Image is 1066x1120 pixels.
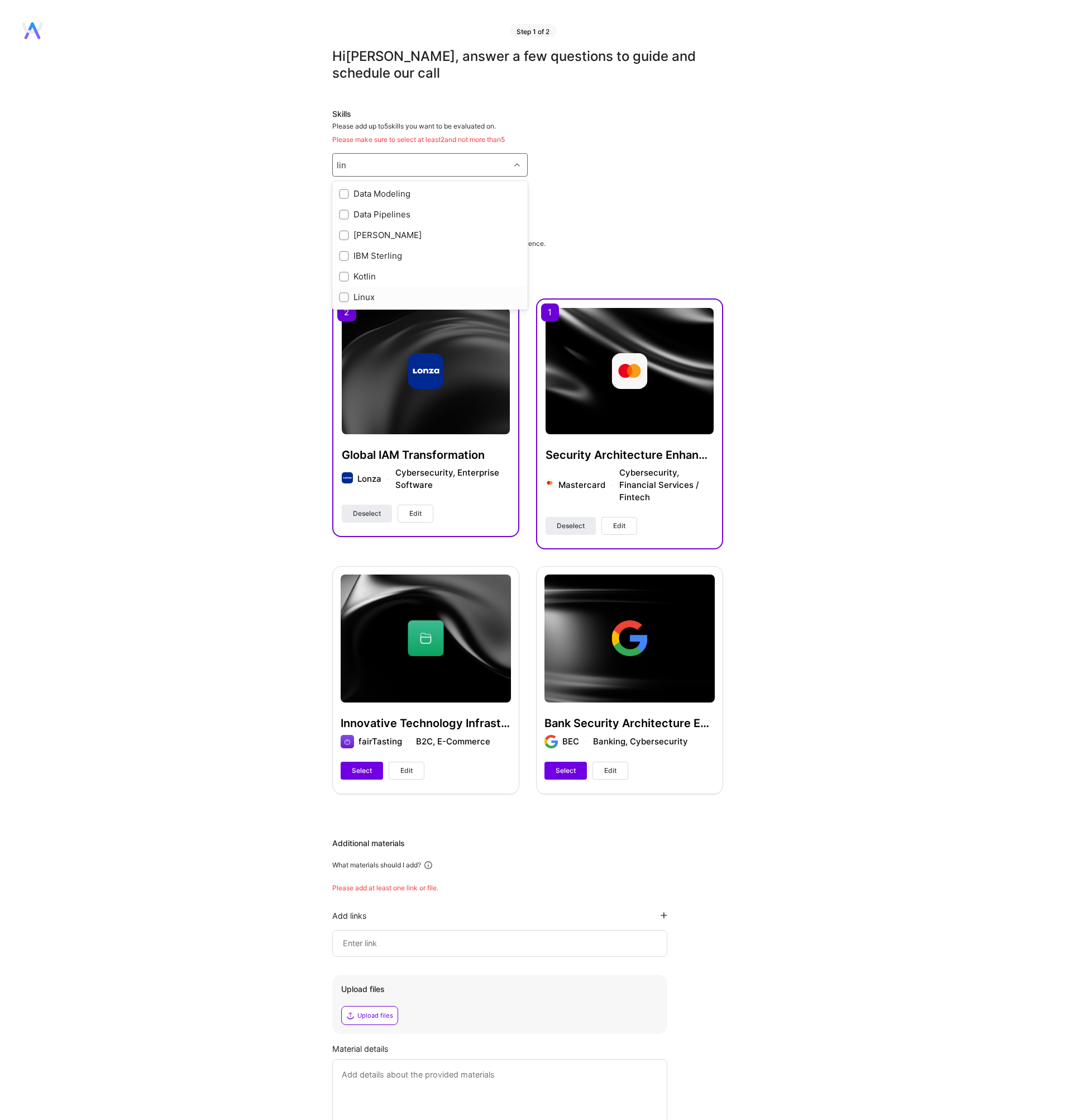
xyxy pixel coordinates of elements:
[357,467,510,491] div: Lonza Cybersecurity, Enterprise Software
[339,208,521,220] div: Data Pipelines
[332,122,723,144] div: Please add up to 5 skills you want to be evaluated on.
[342,505,392,523] button: Deselect
[592,762,628,780] button: Edit
[389,762,424,780] button: Edit
[339,229,521,241] div: [PERSON_NAME]
[408,353,443,389] img: Company logo
[332,884,723,893] div: Please add at least one link or file.
[339,188,521,200] div: Data Modeling
[346,1011,355,1020] i: icon Upload2
[387,479,390,480] img: divider
[510,24,556,37] div: Step 1 of 2
[544,762,587,780] button: Select
[423,860,433,870] i: icon Info
[558,467,713,504] div: Mastercard Cybersecurity, Financial Services / Fintech
[353,509,381,519] span: Deselect
[546,308,714,434] img: cover
[332,48,723,82] div: Hi [PERSON_NAME] , answer a few questions to guide and schedule our call
[546,517,596,535] button: Deselect
[556,766,576,776] span: Select
[546,448,714,462] h4: Security Architecture Enhancement
[613,521,625,531] span: Edit
[604,766,616,776] span: Edit
[332,135,723,144] div: Please make sure to select at least 2 and not more than 5
[400,766,413,776] span: Edit
[611,485,614,486] img: divider
[342,937,658,950] input: Enter link
[339,250,521,262] div: IBM Sterling
[557,521,585,531] span: Deselect
[546,478,554,487] img: Company logo
[611,353,647,389] img: Company logo
[514,162,520,168] i: icon Chevron
[352,766,372,776] span: Select
[332,108,723,120] div: Skills
[398,505,433,523] button: Edit
[342,472,353,483] img: Company logo
[342,448,510,462] h4: Global IAM Transformation
[332,838,723,849] div: Additional materials
[332,861,421,870] div: What materials should I add?
[341,762,383,780] button: Select
[661,912,667,919] i: icon PlusBlackFlat
[601,517,637,535] button: Edit
[341,984,658,995] div: Upload files
[332,1043,723,1055] div: Material details
[339,270,521,282] div: Kotlin
[409,509,422,519] span: Edit
[332,910,367,921] div: Add links
[357,1011,393,1020] div: Upload files
[339,291,521,303] div: Linux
